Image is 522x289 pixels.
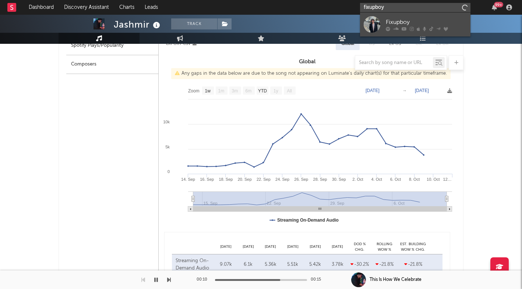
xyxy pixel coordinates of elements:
text: 26. Sep [294,177,308,181]
div: [DATE] [237,244,260,250]
text: 10. Oct [427,177,440,181]
text: [DATE] [415,88,429,93]
div: Global [341,39,354,48]
text: YTD [258,88,267,94]
div: Rolling WoW % Chg. [371,242,398,252]
text: 30. Sep [332,177,346,181]
div: [DATE] [304,244,327,250]
div: Any gaps in the data below are due to the song not appearing on Luminate's daily chart(s) for tha... [171,68,451,79]
div: 3.78k [328,261,347,268]
text: 28. Sep [313,177,327,181]
text: [DATE] [366,88,380,93]
text: 16. Sep [200,177,214,181]
div: Spotify Plays/Popularity [66,36,158,55]
text: 6m [246,88,252,94]
div: -30.2 % [350,261,369,268]
button: 99+ [492,4,497,10]
text: 0 [167,169,170,174]
text: All [287,88,292,94]
div: Est. Building WoW % Chg. [398,242,428,252]
div: 5.42k [306,261,325,268]
input: Search for artists [360,3,470,12]
text: 1m [218,88,225,94]
text: 12… [443,177,452,181]
text: 10k [163,120,170,124]
div: [DATE] [215,244,237,250]
div: 00:10 [197,275,211,284]
text: 5k [165,145,170,149]
text: → [402,88,407,93]
div: 99 + [494,2,503,7]
text: 18. Sep [219,177,233,181]
button: Track [171,18,217,29]
div: -21.8 % [373,261,396,268]
div: 00:15 [311,275,325,284]
button: Export CSV [166,42,197,46]
div: 5.36k [261,261,280,268]
text: 24. Sep [275,177,289,181]
text: 20. Sep [238,177,252,181]
text: 22. Sep [257,177,271,181]
text: 6. Oct [390,177,401,181]
text: 1w [205,88,211,94]
div: DoD % Chg. [349,242,371,252]
text: Streaming On-Demand Audio [277,218,339,223]
div: 9.07k [216,261,235,268]
a: Fixupboy [360,13,470,36]
input: Search by song name or URL [355,60,433,66]
div: -21.8 % [400,261,426,268]
div: 5.51k [283,261,302,268]
div: Fixupboy [386,18,467,27]
div: This Is How We Celebrate [370,276,422,283]
text: Zoom [188,88,200,94]
div: [DATE] [260,244,282,250]
text: 14. Sep [181,177,195,181]
div: 6.1k [239,261,258,268]
div: [DATE] [326,244,349,250]
div: Streaming On-Demand Audio [176,257,213,272]
text: 4. Oct [371,177,382,181]
div: Ex-US [389,39,401,48]
text: 1y [274,88,278,94]
div: [DATE] [282,244,304,250]
div: Jashmir [114,18,162,31]
text: 3m [232,88,238,94]
text: 8. Oct [409,177,420,181]
text: 2. Oct [352,177,363,181]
